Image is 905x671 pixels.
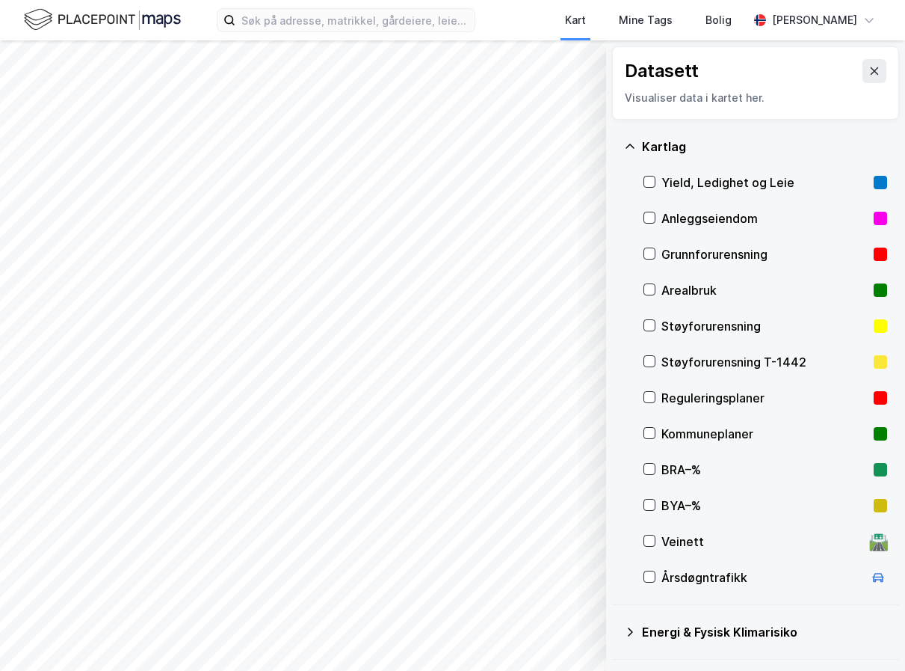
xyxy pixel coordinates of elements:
[625,59,699,83] div: Datasett
[830,599,905,671] iframe: Chat Widget
[661,461,868,479] div: BRA–%
[661,281,868,299] div: Arealbruk
[705,11,732,29] div: Bolig
[868,532,889,551] div: 🛣️
[565,11,586,29] div: Kart
[772,11,857,29] div: [PERSON_NAME]
[619,11,673,29] div: Mine Tags
[642,623,887,641] div: Energi & Fysisk Klimarisiko
[661,209,868,227] div: Anleggseiendom
[661,569,863,586] div: Årsdøgntrafikk
[625,89,886,107] div: Visualiser data i kartet her.
[661,497,868,515] div: BYA–%
[235,9,475,31] input: Søk på adresse, matrikkel, gårdeiere, leietakere eller personer
[661,389,868,407] div: Reguleringsplaner
[642,138,887,156] div: Kartlag
[661,317,868,335] div: Støyforurensning
[661,174,868,192] div: Yield, Ledighet og Leie
[24,7,181,33] img: logo.f888ab2527a4732fd821a326f86c7f29.svg
[830,599,905,671] div: Kontrollprogram for chat
[661,533,863,551] div: Veinett
[661,353,868,371] div: Støyforurensning T-1442
[661,425,868,443] div: Kommuneplaner
[661,245,868,263] div: Grunnforurensning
